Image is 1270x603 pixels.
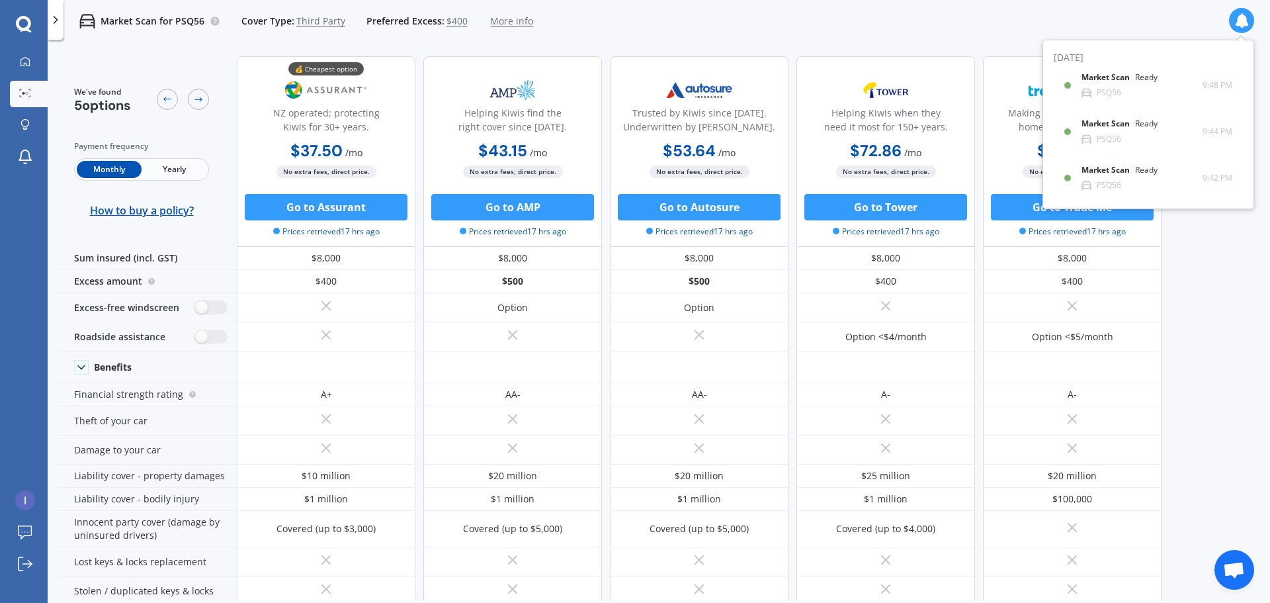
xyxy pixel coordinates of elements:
span: Monthly [77,161,142,178]
div: $400 [237,270,415,293]
div: $8,000 [423,247,602,270]
span: / mo [530,146,547,159]
button: Go to Trade Me [991,194,1154,220]
div: $1 million [491,492,534,506]
span: No extra fees, direct price. [836,165,936,178]
span: Preferred Excess: [366,15,444,28]
div: AA- [692,388,707,401]
div: $10 million [302,469,351,483]
span: No extra fees, direct price. [276,165,376,178]
span: $400 [446,15,468,28]
div: Sum insured (incl. GST) [58,247,237,270]
span: We've found [74,86,131,98]
div: $500 [610,270,788,293]
span: / mo [904,146,921,159]
b: Market Scan [1081,119,1135,128]
div: Helping Kiwis when they need it most for 150+ years. [808,106,964,139]
img: Autosure.webp [656,73,743,107]
div: $400 [796,270,975,293]
button: Go to AMP [431,194,594,220]
div: Benefits [94,361,132,373]
span: More info [490,15,533,28]
div: $1 million [864,492,908,506]
div: Covered (up to $3,000) [276,522,376,535]
div: Trusted by Kiwis since [DATE]. Underwritten by [PERSON_NAME]. [621,106,777,139]
div: Lost keys & locks replacement [58,547,237,577]
span: 9:44 PM [1203,125,1232,138]
span: 9:42 PM [1203,171,1232,185]
b: $37.50 [290,140,343,161]
span: / mo [718,146,736,159]
div: Theft of your car [58,406,237,436]
div: Liability cover - property damages [58,465,237,488]
b: Market Scan [1081,165,1135,175]
div: A- [1068,388,1077,401]
div: $8,000 [796,247,975,270]
span: No extra fees, direct price. [1023,165,1122,178]
div: Innocent party cover (damage by uninsured drivers) [58,511,237,547]
div: Excess-free windscreen [58,293,237,322]
div: Option <$4/month [845,330,927,344]
div: Excess amount [58,270,237,293]
div: Option [497,301,528,314]
div: Covered (up to $5,000) [463,522,562,535]
div: A+ [321,388,332,401]
div: A- [881,388,890,401]
div: Ready [1135,165,1158,175]
img: AMP.webp [469,73,556,107]
div: NZ operated; protecting Kiwis for 30+ years. [248,106,404,139]
div: $1 million [304,492,348,506]
div: Covered (up to $4,000) [836,522,935,535]
img: car.f15378c7a67c060ca3f3.svg [79,13,95,29]
div: Ready [1135,73,1158,82]
b: Market Scan [1081,73,1135,82]
button: Go to Tower [804,194,967,220]
div: Liability cover - bodily injury [58,488,237,511]
div: Option <$5/month [1032,330,1113,344]
div: $500 [423,270,602,293]
span: No extra fees, direct price. [463,165,563,178]
div: $8,000 [610,247,788,270]
span: 9:48 PM [1203,79,1232,92]
div: PSQ56 [1097,88,1121,97]
div: $25 million [861,469,910,483]
div: $400 [983,270,1162,293]
span: Prices retrieved 17 hrs ago [460,226,566,238]
button: Go to Autosure [618,194,781,220]
b: $75.47 [1037,140,1088,161]
div: Option [684,301,714,314]
div: PSQ56 [1097,181,1121,190]
div: Payment frequency [74,140,209,153]
div: $20 million [1048,469,1097,483]
div: Helping Kiwis find the right cover since [DATE]. [435,106,591,139]
div: [DATE] [1054,51,1243,66]
div: $8,000 [237,247,415,270]
div: $1 million [677,492,721,506]
img: ACg8ocJSg59uGrHrlvU_o-RSiTJb3LYBs814gd1mn5GB65WrBOIJgw=s96-c [15,490,35,510]
img: Tower.webp [842,73,929,107]
div: Covered (up to $5,000) [650,522,749,535]
div: Damage to your car [58,436,237,465]
div: PSQ56 [1097,134,1121,144]
span: How to buy a policy? [90,204,194,217]
div: Ready [1135,119,1158,128]
img: Trademe.webp [1029,73,1116,107]
button: Go to Assurant [245,194,407,220]
span: / mo [345,146,362,159]
span: Prices retrieved 17 hrs ago [1019,226,1126,238]
span: Third Party [296,15,345,28]
span: Yearly [142,161,206,178]
b: $43.15 [478,140,527,161]
span: Cover Type: [241,15,294,28]
div: $20 million [675,469,724,483]
span: Prices retrieved 17 hrs ago [273,226,380,238]
span: Prices retrieved 17 hrs ago [833,226,939,238]
div: Financial strength rating [58,383,237,406]
div: $8,000 [983,247,1162,270]
p: Market Scan for PSQ56 [101,15,204,28]
div: Making it easy to insure your home, car and contents. [994,106,1150,139]
span: Prices retrieved 17 hrs ago [646,226,753,238]
b: $72.86 [850,140,902,161]
img: Assurant.png [282,73,370,107]
span: No extra fees, direct price. [650,165,749,178]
